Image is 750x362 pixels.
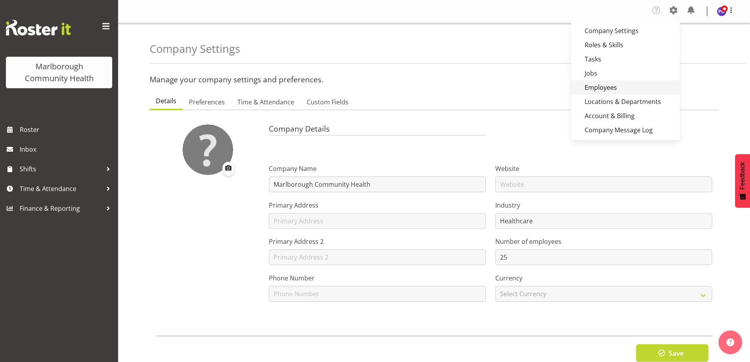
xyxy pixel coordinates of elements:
[150,75,719,84] h3: Manage your company settings and preferences.
[669,348,684,358] span: Save
[20,163,102,175] span: Shifts
[20,124,114,136] span: Roster
[183,124,233,175] img: empty_profile.png
[269,249,486,265] input: Primary Address 2
[269,164,486,173] label: Company Name
[269,200,486,210] label: Primary Address
[735,154,750,208] button: Feedback - Show survey
[269,237,486,246] label: Primary Address 2
[156,96,176,106] span: Details
[571,123,680,137] a: Company Message Log
[571,80,680,95] a: Employees
[726,338,734,346] img: help-xxl-2.png
[495,176,712,192] input: Website
[495,164,712,173] label: Website
[6,20,71,35] img: Rosterit website logo
[495,213,712,229] input: Industry
[307,97,348,107] span: Custom Fields
[717,7,726,16] img: payroll-officer11877.jpg
[189,97,225,107] span: Preferences
[14,61,104,84] div: Marlborough Community Health
[571,95,680,109] a: Locations & Departments
[269,124,486,136] h4: Company Details
[571,24,680,38] a: Company Settings
[571,52,680,66] a: Tasks
[20,183,102,195] span: Time & Attendance
[571,66,680,80] a: Jobs
[495,237,712,246] label: Number of employees
[269,176,486,192] input: Company Name
[495,249,712,265] input: Number of employees
[20,202,102,214] span: Finance & Reporting
[636,344,708,362] button: Save
[269,273,486,283] label: Phone Number
[150,43,240,55] h2: Company Settings
[269,286,486,302] input: Phone Number
[237,97,294,107] span: Time & Attendance
[495,200,712,210] label: Industry
[571,109,680,123] a: Account & Billing
[20,143,114,155] span: Inbox
[571,38,680,52] a: Roles & Skills
[269,213,486,229] input: Primary Address
[495,273,712,283] label: Currency
[739,162,746,189] span: Feedback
